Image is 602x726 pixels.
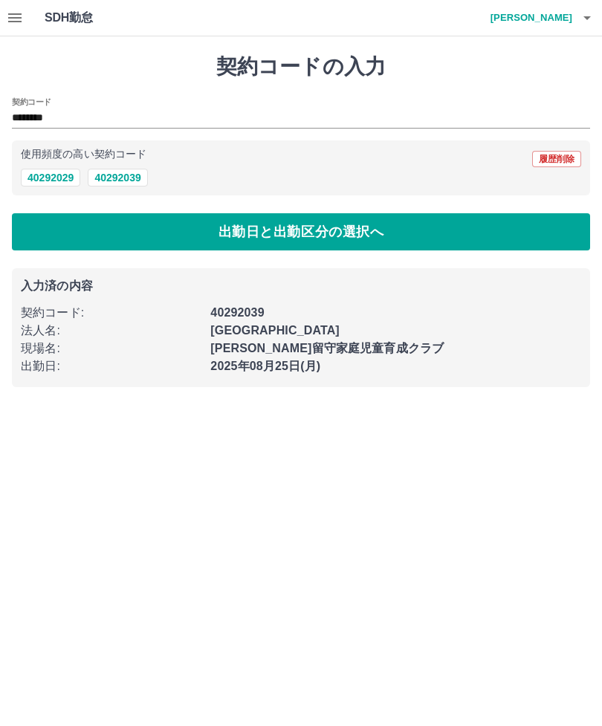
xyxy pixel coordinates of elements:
[12,54,590,80] h1: 契約コードの入力
[21,340,201,357] p: 現場名 :
[21,169,80,187] button: 40292029
[210,306,264,319] b: 40292039
[532,151,581,167] button: 履歴削除
[210,360,320,372] b: 2025年08月25日(月)
[21,280,581,292] p: 入力済の内容
[21,357,201,375] p: 出勤日 :
[210,324,340,337] b: [GEOGRAPHIC_DATA]
[21,149,146,160] p: 使用頻度の高い契約コード
[88,169,147,187] button: 40292039
[21,304,201,322] p: 契約コード :
[12,213,590,250] button: 出勤日と出勤区分の選択へ
[12,96,51,108] h2: 契約コード
[210,342,444,354] b: [PERSON_NAME]留守家庭児童育成クラブ
[21,322,201,340] p: 法人名 :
